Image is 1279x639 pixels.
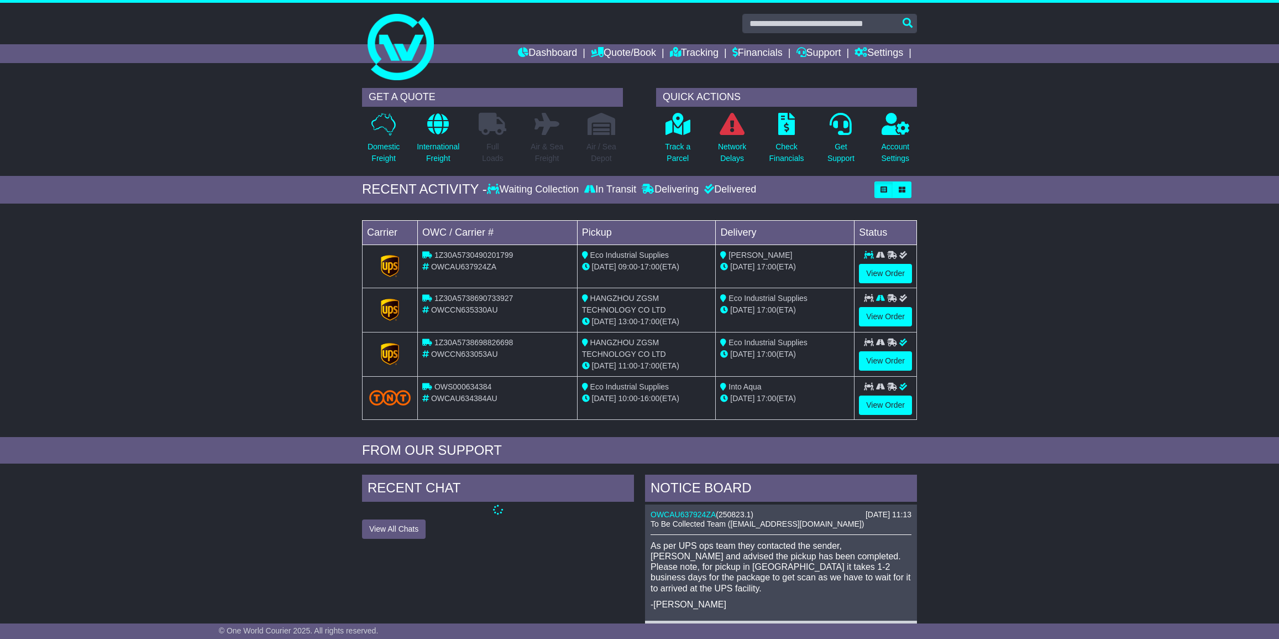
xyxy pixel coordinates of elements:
[855,220,917,245] td: Status
[656,88,917,107] div: QUICK ACTIONS
[487,184,581,196] div: Waiting Collection
[381,255,400,277] img: GetCarrierServiceLogo
[859,351,912,371] a: View Order
[582,360,711,372] div: - (ETA)
[640,361,659,370] span: 17:00
[582,316,711,328] div: - (ETA)
[431,394,497,403] span: OWCAU634384AU
[592,361,616,370] span: [DATE]
[219,626,379,635] span: © One World Courier 2025. All rights reserved.
[590,251,669,259] span: Eco Industrial Supplies
[859,396,912,415] a: View Order
[866,510,911,519] div: [DATE] 11:13
[362,181,487,198] div: RECENT ACTIVITY -
[431,305,498,314] span: OWCCN635330AU
[618,361,638,370] span: 11:00
[590,382,669,391] span: Eco Industrial Supplies
[730,262,754,271] span: [DATE]
[730,394,754,403] span: [DATE]
[701,184,756,196] div: Delivered
[716,220,855,245] td: Delivery
[592,394,616,403] span: [DATE]
[367,112,400,170] a: DomesticFreight
[368,141,400,164] p: Domestic Freight
[434,338,513,347] span: 1Z30A5738698826698
[717,112,747,170] a: NetworkDelays
[479,141,506,164] p: Full Loads
[664,112,691,170] a: Track aParcel
[434,382,492,391] span: OWS000634384
[618,394,638,403] span: 10:00
[431,350,498,359] span: OWCCN633053AU
[720,349,850,360] div: (ETA)
[859,307,912,326] a: View Order
[720,393,850,404] div: (ETA)
[728,294,807,303] span: Eco Industrial Supplies
[592,317,616,326] span: [DATE]
[591,44,656,63] a: Quote/Book
[855,44,903,63] a: Settings
[796,44,841,63] a: Support
[670,44,719,63] a: Tracking
[720,304,850,316] div: (ETA)
[651,510,911,519] div: ( )
[381,343,400,365] img: GetCarrierServiceLogo
[769,141,804,164] p: Check Financials
[757,394,776,403] span: 17:00
[639,184,701,196] div: Delivering
[640,394,659,403] span: 16:00
[769,112,805,170] a: CheckFinancials
[381,299,400,321] img: GetCarrierServiceLogo
[362,475,634,505] div: RECENT CHAT
[577,220,716,245] td: Pickup
[518,44,577,63] a: Dashboard
[718,141,746,164] p: Network Delays
[651,510,716,519] a: OWCAU637924ZA
[362,519,426,539] button: View All Chats
[431,262,496,271] span: OWCAU637924ZA
[651,599,911,610] p: -[PERSON_NAME]
[362,88,623,107] div: GET A QUOTE
[827,141,855,164] p: Get Support
[618,317,638,326] span: 13:00
[728,338,807,347] span: Eco Industrial Supplies
[730,350,754,359] span: [DATE]
[728,251,792,259] span: [PERSON_NAME]
[582,294,666,314] span: HANGZHOU ZGSM TECHNOLOGY CO LTD
[720,261,850,273] div: (ETA)
[586,141,616,164] p: Air / Sea Depot
[362,443,917,459] div: FROM OUR SUPPORT
[416,112,460,170] a: InternationalFreight
[757,262,776,271] span: 17:00
[582,338,666,359] span: HANGZHOU ZGSM TECHNOLOGY CO LTD
[363,220,418,245] td: Carrier
[640,262,659,271] span: 17:00
[417,141,459,164] p: International Freight
[827,112,855,170] a: GetSupport
[592,262,616,271] span: [DATE]
[882,141,910,164] p: Account Settings
[640,317,659,326] span: 17:00
[651,541,911,594] p: As per UPS ops team they contacted the sender, [PERSON_NAME] and advised the pickup has been comp...
[719,510,751,519] span: 250823.1
[434,294,513,303] span: 1Z30A5738690733927
[434,251,513,259] span: 1Z30A5730490201799
[531,141,563,164] p: Air & Sea Freight
[859,264,912,283] a: View Order
[881,112,910,170] a: AccountSettings
[728,382,761,391] span: Into Aqua
[645,475,917,505] div: NOTICE BOARD
[369,390,411,405] img: TNT_Domestic.png
[732,44,783,63] a: Financials
[757,350,776,359] span: 17:00
[418,220,578,245] td: OWC / Carrier #
[730,305,754,314] span: [DATE]
[581,184,639,196] div: In Transit
[665,141,690,164] p: Track a Parcel
[757,305,776,314] span: 17:00
[651,519,864,528] span: To Be Collected Team ([EMAIL_ADDRESS][DOMAIN_NAME])
[582,393,711,404] div: - (ETA)
[618,262,638,271] span: 09:00
[582,261,711,273] div: - (ETA)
